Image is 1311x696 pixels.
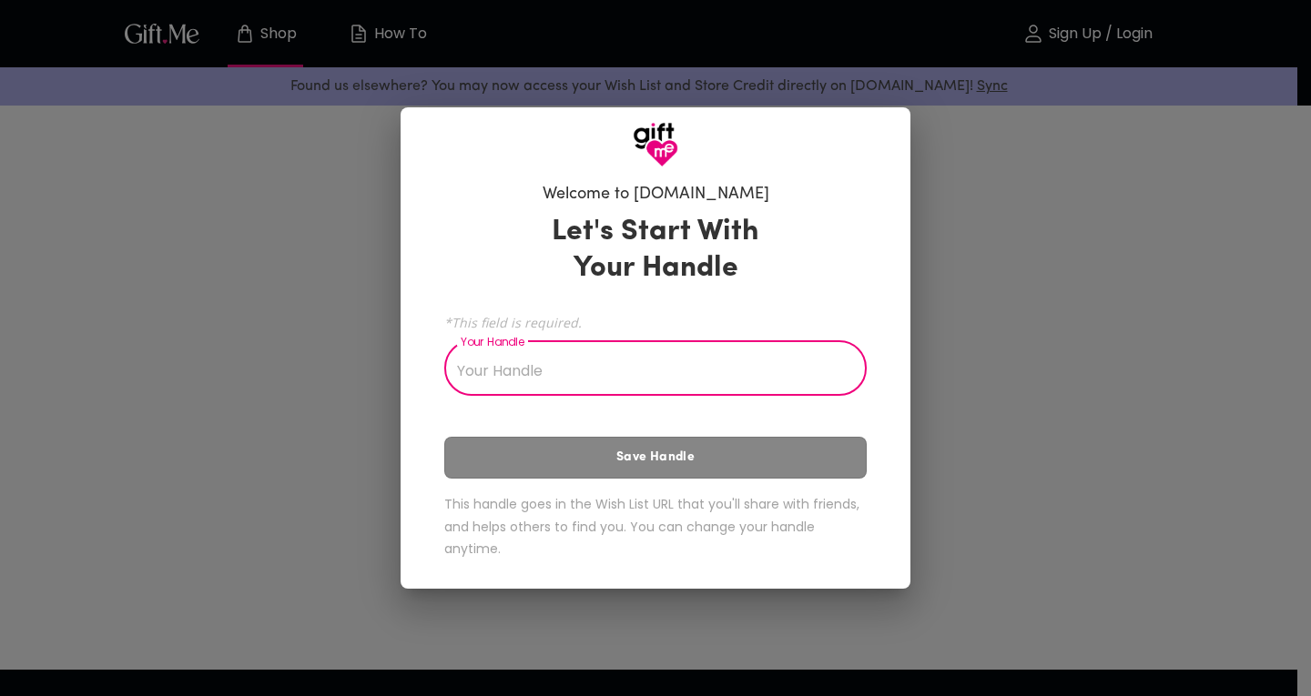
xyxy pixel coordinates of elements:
h3: Let's Start With Your Handle [529,214,782,287]
h6: This handle goes in the Wish List URL that you'll share with friends, and helps others to find yo... [444,493,867,560]
input: Your Handle [444,345,847,396]
span: *This field is required. [444,314,867,331]
h6: Welcome to [DOMAIN_NAME] [543,184,769,206]
img: GiftMe Logo [633,122,678,167]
